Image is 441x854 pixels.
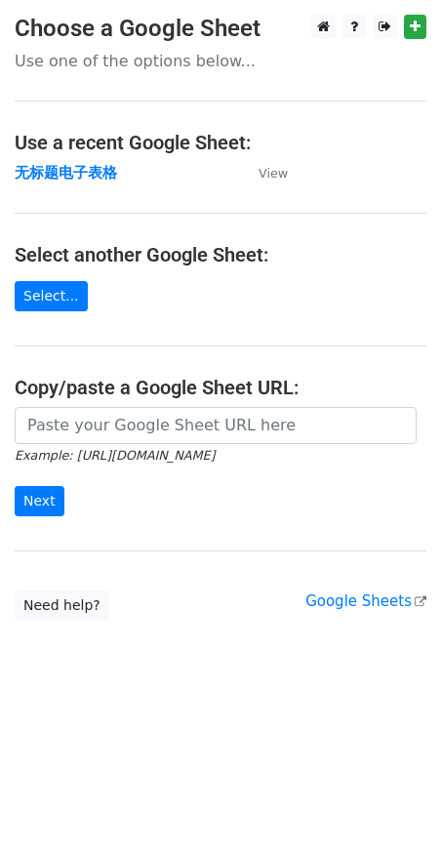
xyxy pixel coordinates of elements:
[15,448,215,463] small: Example: [URL][DOMAIN_NAME]
[15,486,64,516] input: Next
[15,590,109,621] a: Need help?
[15,376,426,399] h4: Copy/paste a Google Sheet URL:
[15,131,426,154] h4: Use a recent Google Sheet:
[15,164,117,182] a: 无标题电子表格
[239,164,288,182] a: View
[15,281,88,311] a: Select...
[15,51,426,71] p: Use one of the options below...
[15,243,426,266] h4: Select another Google Sheet:
[305,592,426,610] a: Google Sheets
[259,166,288,181] small: View
[15,407,417,444] input: Paste your Google Sheet URL here
[15,15,426,43] h3: Choose a Google Sheet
